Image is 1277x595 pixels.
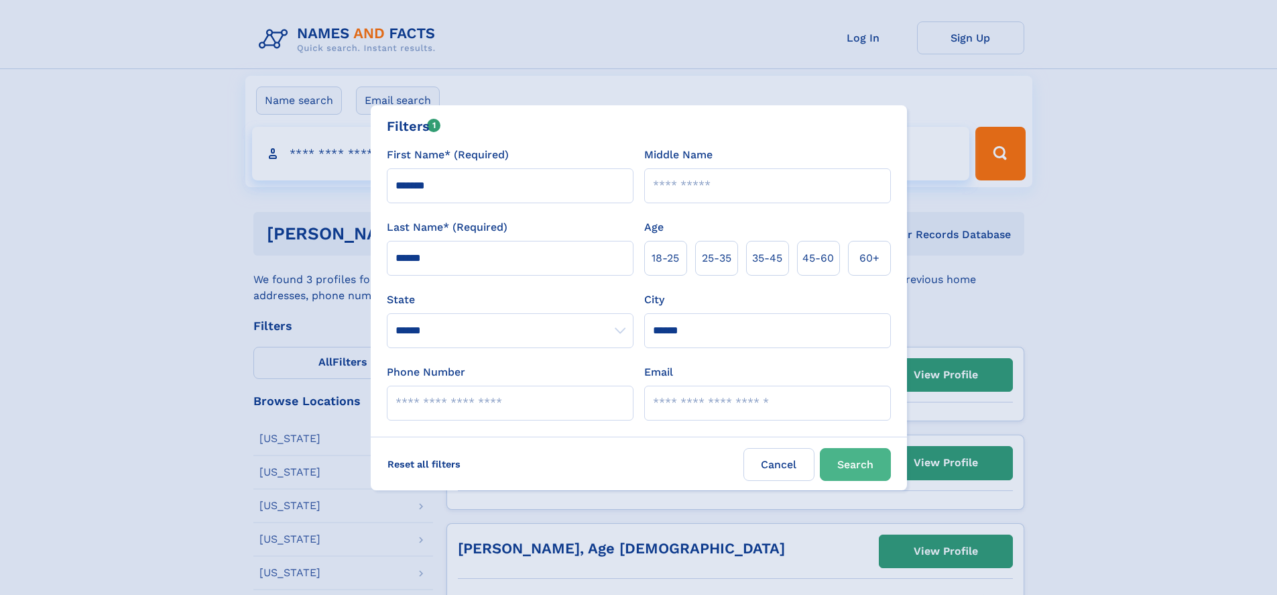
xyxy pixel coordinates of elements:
div: Filters [387,116,441,136]
label: First Name* (Required) [387,147,509,163]
label: State [387,292,633,308]
label: City [644,292,664,308]
span: 60+ [859,250,879,266]
span: 45‑60 [802,250,834,266]
label: Cancel [743,448,814,481]
span: 35‑45 [752,250,782,266]
span: 25‑35 [702,250,731,266]
span: 18‑25 [652,250,679,266]
label: Email [644,364,673,380]
button: Search [820,448,891,481]
label: Middle Name [644,147,713,163]
label: Age [644,219,664,235]
label: Reset all filters [379,448,469,480]
label: Last Name* (Required) [387,219,507,235]
label: Phone Number [387,364,465,380]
